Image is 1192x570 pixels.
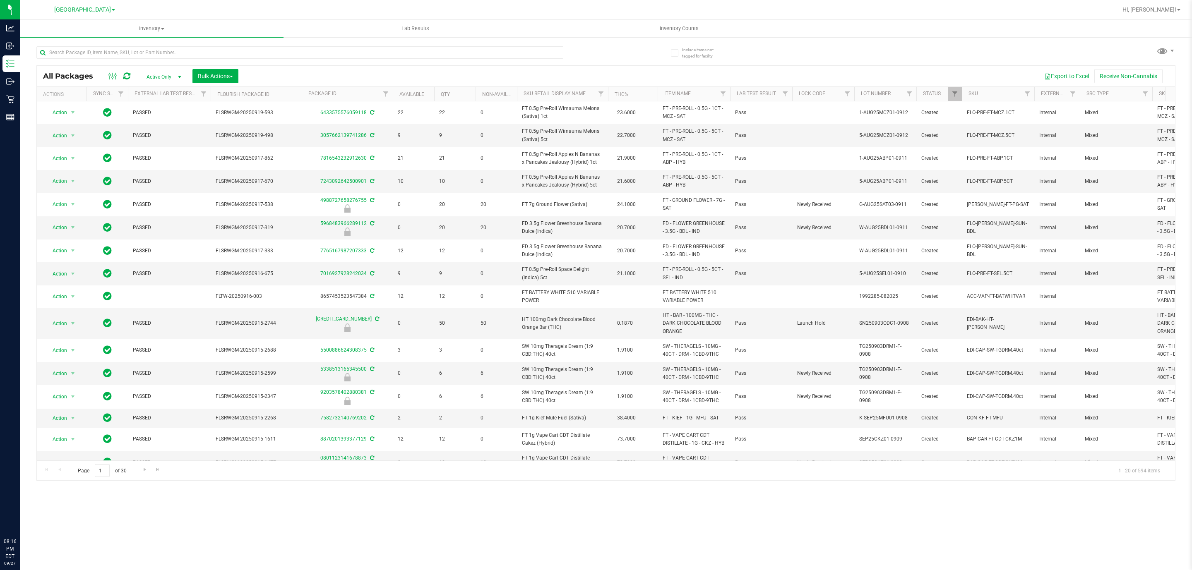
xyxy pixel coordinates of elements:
span: 0 [481,270,512,278]
span: 20.7000 [613,245,640,257]
a: Non-Available [482,91,519,97]
a: Src Type [1086,91,1109,96]
a: Package ID [308,91,336,96]
span: FLO-PRE-FT-MCZ.5CT [967,132,1029,139]
span: FLSRWGM-20250917-670 [216,177,297,185]
span: [PERSON_NAME]-FT-PG-SAT [967,201,1029,208]
a: 4988727658276755 [320,197,367,203]
span: In Sync [103,129,112,141]
a: 3057662139741286 [320,132,367,138]
span: select [68,345,78,356]
span: SW - THERAGELS - 10MG - 40CT - DRM - 1CBD-9THC [663,366,725,381]
span: select [68,433,78,445]
span: FLO-PRE-FT-ABP.5CT [967,177,1029,185]
span: Action [45,175,67,187]
span: FT - VAPE CART CDT DISTILLATE - 1G - CKZ - HYB [663,431,725,447]
span: SN250903ODC1-0908 [859,319,911,327]
span: Newly Received [797,201,849,208]
span: Pass [735,319,787,327]
span: Inventory [20,25,284,32]
div: Newly Received [300,204,394,213]
span: 5-AUG25SEL01-0910 [859,270,911,278]
span: Created [921,292,957,300]
span: 5-AUG25ABP01-0911 [859,177,911,185]
span: W-AUG25BDL01-0911 [859,247,911,255]
a: Filter [779,87,792,101]
span: FLO-[PERSON_NAME]-SUN-BDL [967,220,1029,235]
span: Action [45,291,67,302]
span: select [68,291,78,302]
span: Mixed [1085,132,1147,139]
span: BAP-CAR-FT-CDT-CKZ1M [967,435,1029,443]
span: Pass [735,109,787,117]
span: 0 [398,201,429,208]
span: Created [921,109,957,117]
span: 20 [481,224,512,232]
inline-svg: Analytics [6,24,14,32]
span: Created [921,247,957,255]
span: 21.6000 [613,175,640,187]
a: Filter [1021,87,1034,101]
span: Internal [1039,109,1075,117]
span: 0 [398,319,429,327]
a: 7016927928242034 [320,271,367,276]
a: Filter [594,87,608,101]
a: 7582732140769202 [320,415,367,421]
span: PASSED [133,346,206,354]
span: Created [921,224,957,232]
span: EDI-CAP-SW-TGDRM.40ct [967,369,1029,377]
span: Pass [735,154,787,162]
span: FT - PRE-ROLL - 0.5G - 5CT - ABP - HYB [663,173,725,189]
span: Launch Hold [797,319,849,327]
span: Lab Results [390,25,440,32]
span: EDI-CAP-SW-TGDRM.40ct [967,346,1029,354]
span: Mixed [1085,109,1147,117]
span: Sync from Compliance System [369,155,374,161]
input: 1 [95,464,110,477]
span: In Sync [103,290,112,302]
span: SW - THERAGELS - 10MG - 40CT - DRM - 1CBD-9THC [663,342,725,358]
span: Sync from Compliance System [369,220,374,226]
span: G-AUG25SAT03-0911 [859,201,911,208]
span: PASSED [133,177,206,185]
span: 21 [439,154,471,162]
span: select [68,268,78,280]
span: 9 [439,132,471,139]
span: 0 [481,247,512,255]
span: Newly Received [797,224,849,232]
span: PASSED [133,154,206,162]
span: select [68,318,78,329]
span: select [68,107,78,118]
span: Pass [735,224,787,232]
a: Filter [379,87,393,101]
span: 0.1870 [613,317,637,329]
span: Inventory Counts [649,25,710,32]
span: FT 0.5g Pre-Roll Wimauma Melons (Sativa) 1ct [522,105,603,120]
span: BAP-CAR-FT-CDT-CKZ1M [967,458,1029,466]
span: Action [45,107,67,118]
span: select [68,391,78,402]
span: Action [45,318,67,329]
span: Include items not tagged for facility [682,47,723,59]
span: FT - VAPE CART CDT DISTILLATE - 1G - CKZ - HYB [663,454,725,470]
span: 0 [481,154,512,162]
span: FLSRWGM-20250917-319 [216,224,297,232]
span: PASSED [133,270,206,278]
span: Mixed [1085,201,1147,208]
span: Mixed [1085,177,1147,185]
span: FD 3.5g Flower Greenhouse Banana Dulce (Indica) [522,243,603,259]
span: 12 [439,292,471,300]
iframe: Resource center unread badge [24,503,34,513]
span: FT 0.5g Pre-Roll Apples N Bananas x Pancakes Jealousy (Hybrid) 1ct [522,151,603,166]
span: select [68,457,78,468]
a: 5500886624308375 [320,347,367,353]
span: 20 [439,201,471,208]
span: Action [45,153,67,164]
span: PASSED [133,247,206,255]
span: FT - PRE-ROLL - 0.5G - 5CT - SEL - IND [663,266,725,281]
span: 20 [481,201,512,208]
span: W-AUG25BDL01-0911 [859,224,911,232]
span: select [68,368,78,379]
span: HT - BAR - 100MG - THC - DARK CHOCOLATE BLOOD ORANGE [663,311,725,335]
a: Sync Status [93,91,125,96]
